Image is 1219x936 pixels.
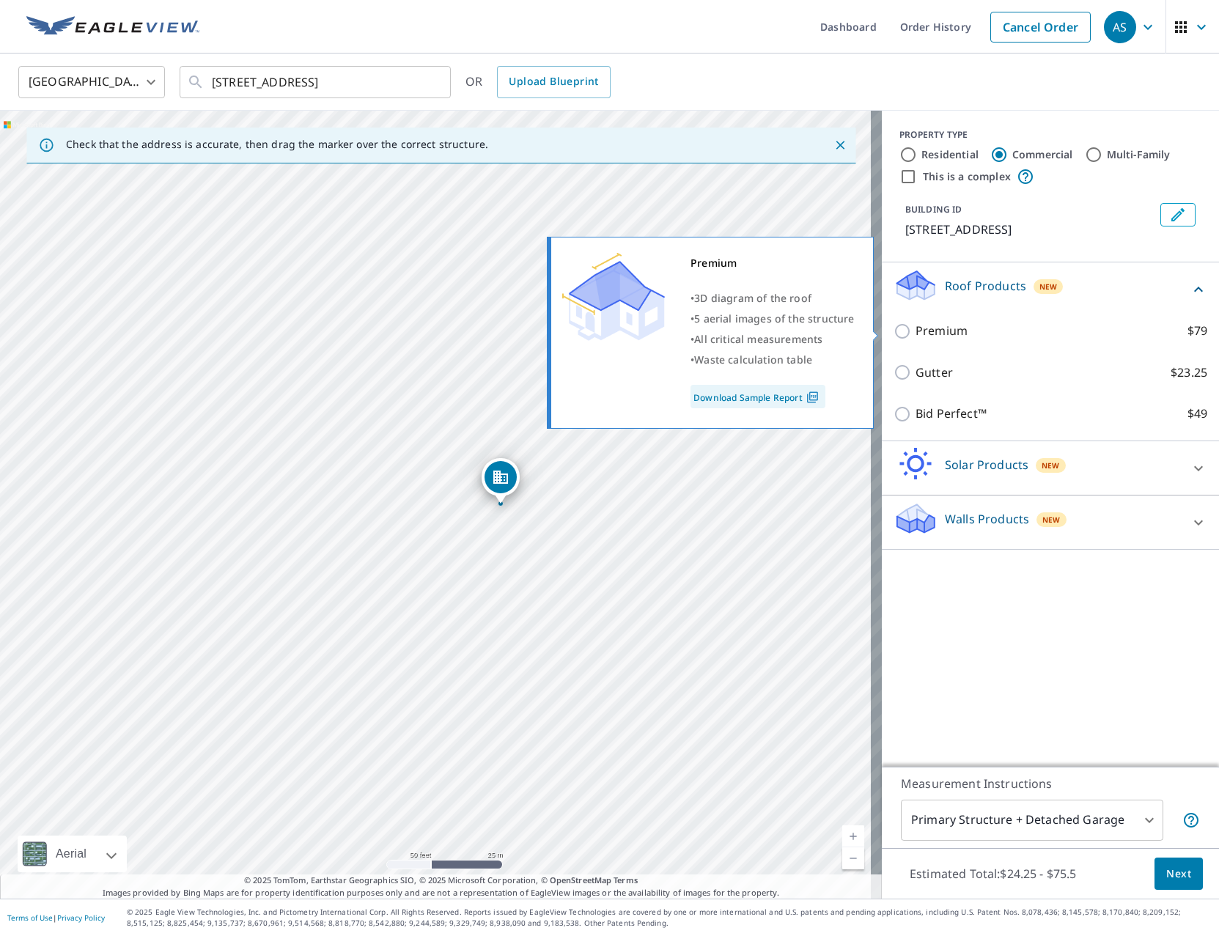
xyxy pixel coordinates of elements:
p: BUILDING ID [905,203,962,215]
a: OpenStreetMap [550,874,611,885]
p: Gutter [916,364,953,382]
div: • [690,309,855,329]
label: Commercial [1012,147,1073,162]
p: $23.25 [1171,364,1207,382]
span: 3D diagram of the roof [694,291,811,305]
div: Aerial [51,836,91,872]
a: Current Level 19, Zoom In [842,825,864,847]
div: • [690,288,855,309]
div: Premium [690,253,855,273]
div: Walls ProductsNew [894,501,1207,543]
p: | [7,913,105,922]
div: PROPERTY TYPE [899,128,1201,141]
p: Measurement Instructions [901,775,1200,792]
span: 5 aerial images of the structure [694,312,854,325]
div: Primary Structure + Detached Garage [901,800,1163,841]
a: Cancel Order [990,12,1091,43]
label: Residential [921,147,979,162]
p: Walls Products [945,510,1029,528]
span: All critical measurements [694,332,822,346]
p: © 2025 Eagle View Technologies, Inc. and Pictometry International Corp. All Rights Reserved. Repo... [127,907,1212,929]
label: Multi-Family [1107,147,1171,162]
span: New [1042,514,1061,526]
p: Premium [916,322,968,340]
a: Upload Blueprint [497,66,610,98]
label: This is a complex [923,169,1011,184]
p: Estimated Total: $24.25 - $75.5 [898,858,1089,890]
img: Premium [562,253,665,341]
button: Close [831,136,850,155]
a: Privacy Policy [57,913,105,923]
p: $49 [1187,405,1207,423]
p: $79 [1187,322,1207,340]
span: Next [1166,865,1191,883]
div: Roof ProductsNew [894,268,1207,310]
p: [STREET_ADDRESS] [905,221,1154,238]
div: Aerial [18,836,127,872]
div: OR [465,66,611,98]
p: Roof Products [945,277,1026,295]
button: Edit building 1 [1160,203,1196,226]
a: Terms [614,874,638,885]
div: • [690,350,855,370]
a: Download Sample Report [690,385,825,408]
img: Pdf Icon [803,391,822,404]
div: [GEOGRAPHIC_DATA] [18,62,165,103]
p: Bid Perfect™ [916,405,987,423]
p: Check that the address is accurate, then drag the marker over the correct structure. [66,138,488,151]
a: Current Level 19, Zoom Out [842,847,864,869]
span: © 2025 TomTom, Earthstar Geographics SIO, © 2025 Microsoft Corporation, © [244,874,638,887]
span: New [1039,281,1058,292]
div: AS [1104,11,1136,43]
a: Terms of Use [7,913,53,923]
span: Waste calculation table [694,353,812,366]
span: New [1042,460,1060,471]
div: Dropped pin, building 1, Commercial property, 6500 Tracor Ln Austin, TX 78725 [482,458,520,504]
div: Solar ProductsNew [894,447,1207,489]
img: EV Logo [26,16,199,38]
span: Upload Blueprint [509,73,598,91]
input: Search by address or latitude-longitude [212,62,421,103]
p: Solar Products [945,456,1028,473]
button: Next [1154,858,1203,891]
span: Your report will include the primary structure and a detached garage if one exists. [1182,811,1200,829]
div: • [690,329,855,350]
